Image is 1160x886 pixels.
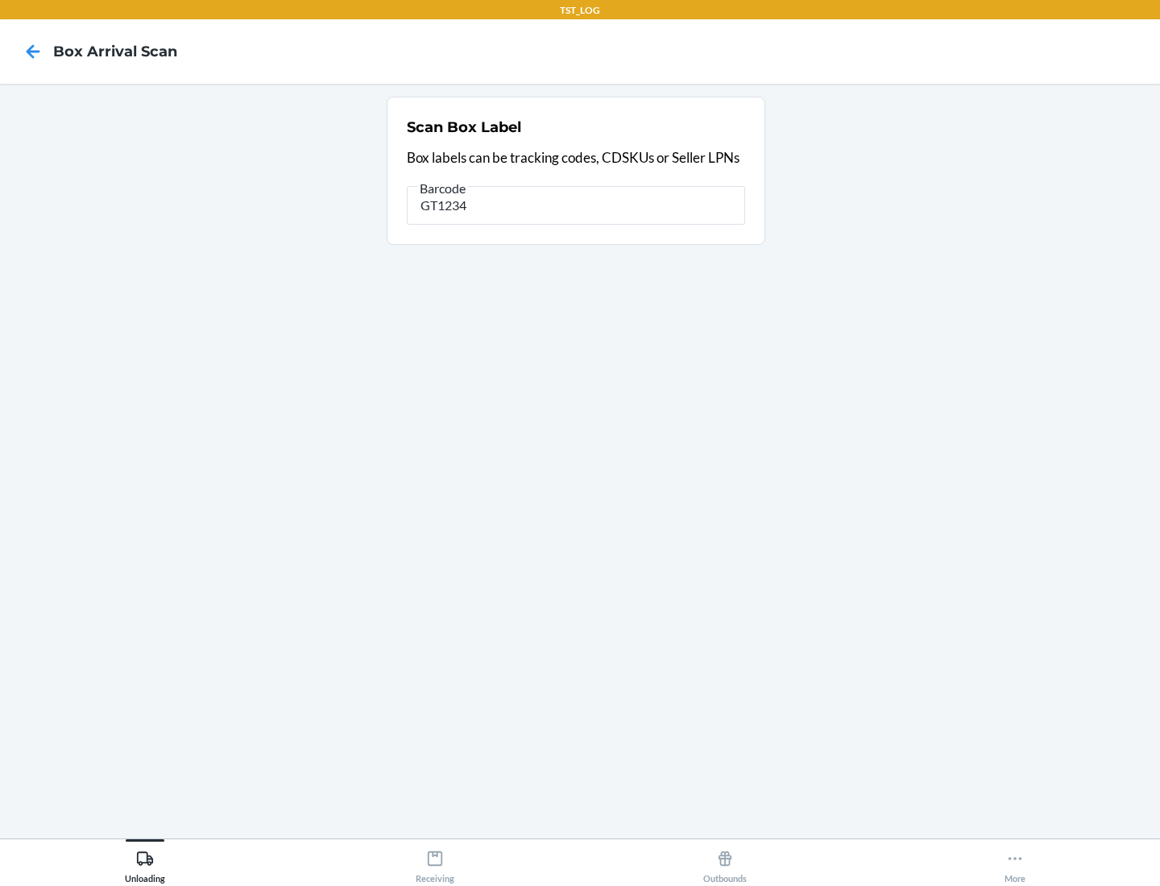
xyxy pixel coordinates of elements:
[703,843,747,884] div: Outbounds
[1005,843,1025,884] div: More
[870,839,1160,884] button: More
[580,839,870,884] button: Outbounds
[407,147,745,168] p: Box labels can be tracking codes, CDSKUs or Seller LPNs
[290,839,580,884] button: Receiving
[560,3,600,18] p: TST_LOG
[417,180,468,197] span: Barcode
[125,843,165,884] div: Unloading
[407,117,521,138] h2: Scan Box Label
[407,186,745,225] input: Barcode
[416,843,454,884] div: Receiving
[53,41,177,62] h4: Box Arrival Scan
